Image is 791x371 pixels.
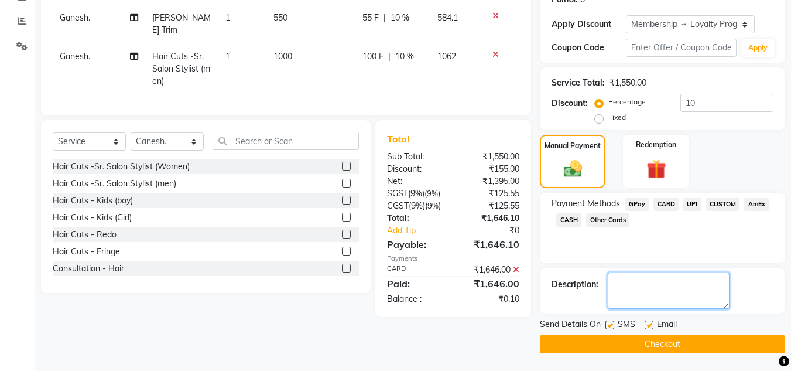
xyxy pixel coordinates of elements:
[453,293,528,305] div: ₹0.10
[378,200,453,212] div: ( )
[362,50,383,63] span: 100 F
[453,237,528,251] div: ₹1,646.10
[378,151,453,163] div: Sub Total:
[273,51,292,62] span: 1000
[387,254,519,264] div: Payments
[213,132,359,150] input: Search or Scan
[657,318,677,333] span: Email
[388,50,391,63] span: |
[609,77,646,89] div: ₹1,550.00
[378,264,453,276] div: CARD
[466,224,529,237] div: ₹0
[453,212,528,224] div: ₹1,646.10
[437,51,456,62] span: 1062
[395,50,414,63] span: 10 %
[53,246,120,258] div: Hair Cuts - Fringe
[558,158,588,179] img: _cash.svg
[53,178,176,190] div: Hair Cuts -Sr. Salon Stylist (men)
[453,175,528,188] div: ₹1,395.00
[453,151,528,163] div: ₹1,550.00
[540,335,785,353] button: Checkout
[53,161,190,173] div: Hair Cuts -Sr. Salon Stylist (Women)
[152,12,211,35] span: [PERSON_NAME] Trim
[556,213,581,227] span: CASH
[625,198,649,211] span: GPay
[378,175,453,188] div: Net:
[453,277,528,291] div: ₹1,646.00
[706,198,740,211] span: CUSTOM
[225,51,230,62] span: 1
[378,224,465,237] a: Add Tip
[586,213,629,227] span: Other Cards
[427,201,439,210] span: 9%
[744,198,769,211] span: AmEx
[427,189,438,198] span: 9%
[362,12,379,24] span: 55 F
[683,198,701,211] span: UPI
[378,163,453,175] div: Discount:
[378,212,453,224] div: Total:
[453,200,528,212] div: ₹125.55
[273,12,287,23] span: 550
[378,237,453,251] div: Payable:
[552,278,598,291] div: Description:
[552,18,625,30] div: Apply Discount
[636,139,676,150] label: Redemption
[383,12,386,24] span: |
[152,51,210,86] span: Hair Cuts -Sr. Salon Stylist (men)
[437,12,458,23] span: 584.1
[378,188,453,200] div: ( )
[387,133,414,145] span: Total
[60,12,90,23] span: Ganesh.
[552,97,588,110] div: Discount:
[387,188,424,199] span: SGST(9%)
[626,39,737,57] input: Enter Offer / Coupon Code
[552,42,625,54] div: Coupon Code
[225,12,230,23] span: 1
[453,264,528,276] div: ₹1,646.00
[60,51,90,62] span: Ganesh.
[608,112,626,122] label: Fixed
[552,77,605,89] div: Service Total:
[387,200,425,211] span: CGST(9%)
[545,141,601,151] label: Manual Payment
[453,163,528,175] div: ₹155.00
[653,198,679,211] span: CARD
[378,293,453,305] div: Balance :
[53,212,132,224] div: Hair Cuts - Kids (Girl)
[540,318,601,333] span: Send Details On
[53,263,124,275] div: Consultation - Hair
[608,97,646,107] label: Percentage
[378,277,453,291] div: Paid:
[618,318,635,333] span: SMS
[741,39,775,57] button: Apply
[391,12,409,24] span: 10 %
[53,229,117,241] div: Hair Cuts - Redo
[641,157,672,181] img: _gift.svg
[552,198,620,210] span: Payment Methods
[53,195,133,207] div: Hair Cuts - Kids (boy)
[453,188,528,200] div: ₹125.55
